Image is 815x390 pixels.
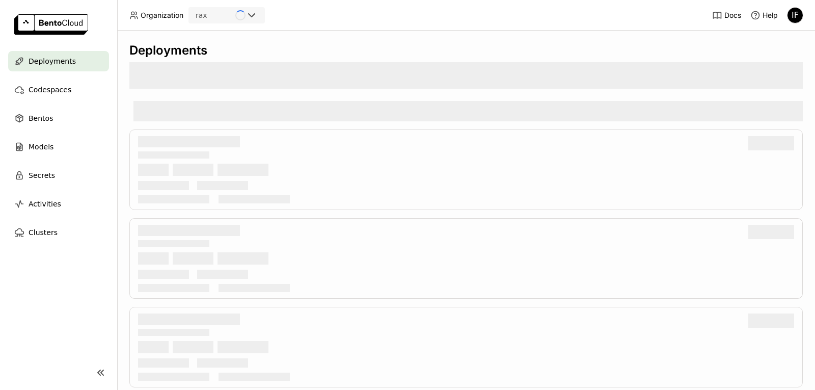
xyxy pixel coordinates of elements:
[29,198,61,210] span: Activities
[8,194,109,214] a: Activities
[750,10,778,20] div: Help
[29,169,55,181] span: Secrets
[8,137,109,157] a: Models
[208,11,209,21] input: Selected rax.
[29,226,58,239] span: Clusters
[8,222,109,243] a: Clusters
[141,11,183,20] span: Organization
[787,7,803,23] div: itas final
[8,108,109,128] a: Bentos
[196,10,207,20] div: rax
[712,10,741,20] a: Docs
[29,55,76,67] span: Deployments
[29,141,53,153] span: Models
[724,11,741,20] span: Docs
[787,8,803,23] div: IF
[8,165,109,186] a: Secrets
[14,14,88,35] img: logo
[29,112,53,124] span: Bentos
[29,84,71,96] span: Codespaces
[129,43,803,58] div: Deployments
[763,11,778,20] span: Help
